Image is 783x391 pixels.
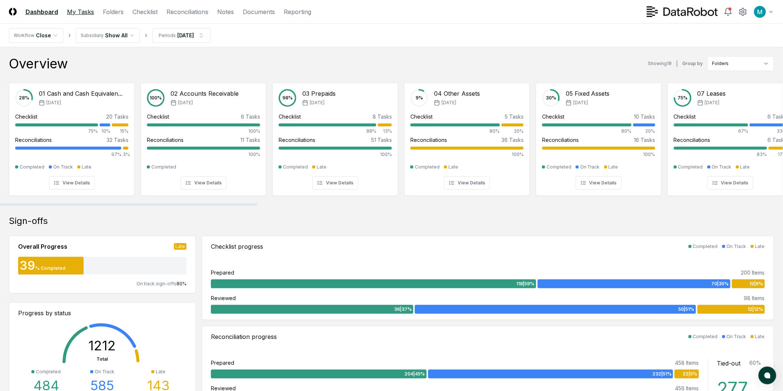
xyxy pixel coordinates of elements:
span: [DATE] [441,99,456,106]
span: [DATE] [310,99,325,106]
button: View Details [49,176,95,190]
div: 88% [279,128,376,135]
div: Sign-offs [9,215,774,227]
span: 204 | 45 % [405,371,425,377]
div: Completed [283,164,308,170]
div: Checklist [147,113,169,120]
div: 3% [123,151,128,158]
img: DataRobot logo [647,6,718,17]
div: 20% [633,128,655,135]
div: Tied-out [717,359,741,368]
div: On Track [580,164,600,170]
button: View Details [312,176,358,190]
div: Late [755,243,765,250]
div: 01 Cash and Cash Equivalen... [39,89,122,98]
div: Late [317,164,326,170]
span: 12 | 6 % [750,280,763,287]
div: Showing 18 [648,60,672,67]
div: 13% [378,128,392,135]
div: Late [82,164,91,170]
div: Reviewed [211,294,236,302]
div: Progress by status [18,309,186,317]
span: [DATE] [178,99,193,106]
nav: breadcrumb [9,28,211,43]
div: Checklist [542,113,564,120]
div: 20 Tasks [106,113,128,120]
div: 200 Items [741,269,765,276]
div: Reconciliations [410,136,447,144]
div: 6 Tasks [241,113,260,120]
div: Subsidiary [81,32,104,39]
div: Late [609,164,618,170]
div: 15% [112,128,128,135]
div: | [676,60,678,68]
button: atlas-launcher [759,367,776,384]
button: View Details [444,176,490,190]
button: View Details [181,176,226,190]
div: Checklist [279,113,301,120]
div: Completed [151,164,176,170]
div: 100% [279,151,392,158]
a: My Tasks [67,7,94,16]
a: Reporting [284,7,311,16]
div: On Track [727,333,746,340]
span: 70 | 35 % [712,280,729,287]
div: Workflow [14,32,34,39]
a: Folders [103,7,124,16]
div: 10 Tasks [634,113,655,120]
span: On track sign-offs [137,281,177,286]
div: Reconciliations [279,136,315,144]
div: 20% [501,128,524,135]
div: 83% [674,151,767,158]
div: Checklist [410,113,433,120]
span: [DATE] [573,99,588,106]
div: 100% [147,128,260,135]
div: 100% [410,151,524,158]
div: Completed [20,164,44,170]
div: % Completed [35,265,65,272]
div: Completed [693,243,718,250]
div: 04 Other Assets [434,89,480,98]
div: 458 Items [675,359,699,367]
div: 10% [100,128,111,135]
span: 80 % [177,281,186,286]
span: [DATE] [46,99,61,106]
a: 100%02 Accounts Receivable[DATE]Checklist6 Tasks100%Reconciliations11 Tasks100%CompletedView Details [141,77,266,196]
div: Overview [9,56,68,71]
div: 80% [542,128,632,135]
span: 36 | 37 % [394,306,412,313]
img: Logo [9,8,17,16]
button: View Details [576,176,622,190]
div: Completed [693,333,718,340]
span: [DATE] [705,99,720,106]
div: Reconciliations [15,136,52,144]
a: 9%04 Other Assets[DATE]Checklist5 Tasks80%20%Reconciliations36 Tasks100%CompletedLateView Details [404,77,530,196]
div: Completed [415,164,440,170]
div: Late [156,368,165,375]
div: On Track [712,164,732,170]
a: Reconciliations [167,7,208,16]
label: Group by [683,61,703,66]
div: Completed [36,368,61,375]
span: 12 | 12 % [748,306,763,313]
div: 98 Items [744,294,765,302]
div: Reconciliations [542,136,579,144]
div: 03 Prepaids [302,89,336,98]
div: Completed [547,164,571,170]
div: [DATE] [177,31,194,39]
div: 51 Tasks [371,136,392,144]
div: Prepared [211,269,234,276]
a: Dashboard [26,7,58,16]
a: Checklist [132,7,158,16]
div: Prepared [211,359,234,367]
div: 60 % [750,359,762,368]
div: On Track [53,164,73,170]
div: On Track [727,243,746,250]
a: 28%01 Cash and Cash Equivalen...[DATE]Checklist20 Tasks75%10%15%Reconciliations32 Tasks97%3%Compl... [9,77,135,196]
div: 39 [18,260,35,272]
span: 232 | 51 % [652,371,672,377]
a: Checklist progressCompletedOn TrackLatePrepared200 Items118|59%70|35%12|6%Reviewed98 Items36|37%5... [202,236,774,320]
div: 100% [147,151,260,158]
div: Late [740,164,750,170]
div: 67% [674,128,748,135]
